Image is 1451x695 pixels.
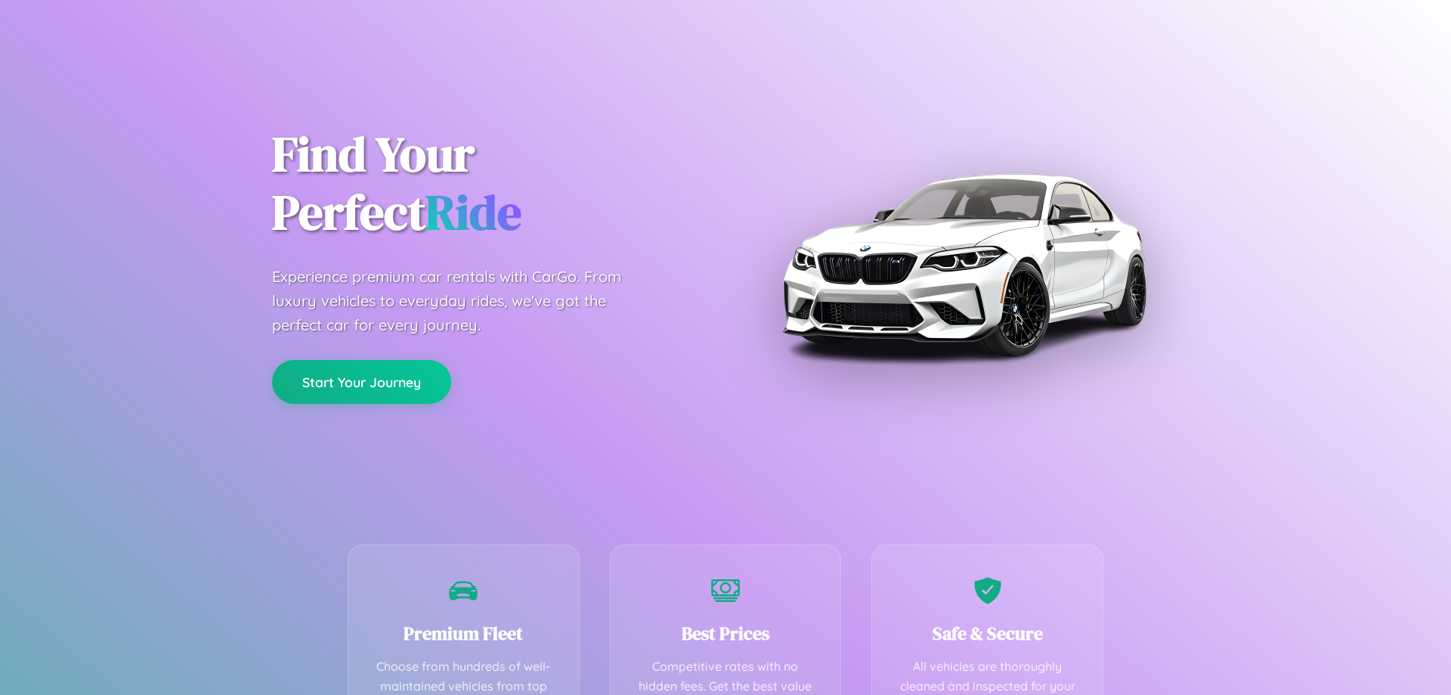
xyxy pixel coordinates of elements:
[371,621,556,646] h3: Premium Fleet
[272,126,703,242] h1: Find Your Perfect
[272,265,650,337] p: Experience premium car rentals with CarGo. From luxury vehicles to everyday rides, we've got the ...
[895,621,1080,646] h3: Safe & Secure
[425,179,521,245] span: Ride
[272,360,451,404] button: Start Your Journey
[633,621,818,646] h3: Best Prices
[775,76,1152,454] img: Premium BMW car rental vehicle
